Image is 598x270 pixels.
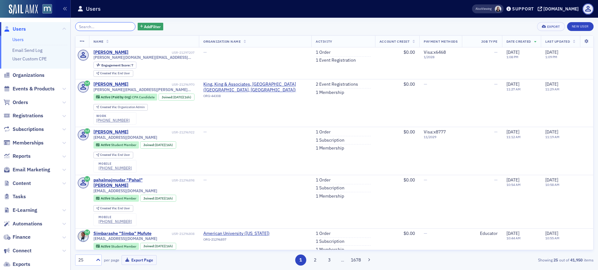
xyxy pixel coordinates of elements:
[3,193,26,200] a: Tasks
[537,22,565,31] button: Export
[155,244,173,248] div: (16h)
[545,39,570,44] span: Last Updated
[583,3,594,15] span: Profile
[93,177,171,188] a: pahalmajmudar "Pahal" [PERSON_NAME]
[316,90,344,95] a: 1 Membership
[78,257,92,263] div: 25
[569,257,584,263] strong: 41,950
[506,81,519,87] span: [DATE]
[93,236,157,241] span: [EMAIL_ADDRESS][DOMAIN_NAME]
[203,94,307,100] div: ORG-44308
[152,232,194,236] div: USR-21296808
[506,87,521,91] time: 11:27 AM
[553,257,559,263] strong: 25
[93,231,152,236] a: Simbarashe "Simba" Mufute
[93,205,133,212] div: Created Via: End User
[99,162,132,166] div: mobile
[111,196,136,200] span: Student Member
[100,71,118,75] span: Created Via :
[96,196,136,200] a: Active Student Member
[155,143,173,147] div: (16h)
[203,39,241,44] span: Organization Name
[99,166,132,170] a: [PHONE_NUMBER]
[543,6,579,12] div: [DOMAIN_NAME]
[494,177,498,183] span: —
[13,99,28,106] span: Orders
[545,177,558,183] span: [DATE]
[93,87,195,92] span: [PERSON_NAME][EMAIL_ADDRESS][PERSON_NAME][DOMAIN_NAME]
[93,62,136,69] div: Engagement Score: 7
[295,255,306,266] button: 1
[93,55,195,60] span: [PERSON_NAME][DOMAIN_NAME][EMAIL_ADDRESS][PERSON_NAME][DOMAIN_NAME]
[13,153,31,160] span: Reports
[545,129,558,135] span: [DATE]
[3,26,26,33] a: Users
[3,261,30,268] a: Exports
[316,247,344,253] a: 1 Membership
[3,207,37,214] a: E-Learning
[316,39,332,44] span: Activity
[316,193,344,199] a: 1 Membership
[3,180,31,187] a: Content
[93,82,129,87] div: [PERSON_NAME]
[545,182,559,187] time: 10:58 AM
[75,22,135,31] input: Search…
[42,4,52,14] img: SailAMX
[93,104,148,111] div: Created Via: Organization Admin
[111,143,136,147] span: Student Member
[512,6,534,12] div: Support
[13,166,50,173] span: Email Marketing
[316,239,344,244] a: 1 Subscription
[101,63,131,67] span: Engagement Score :
[96,95,154,99] a: Active (Paid by Org) CPA Candidate
[380,39,410,44] span: Account Credit
[93,195,139,202] div: Active: Active: Student Member
[100,153,118,157] span: Created Via :
[144,24,161,29] span: Add Filter
[495,6,501,12] span: Kelly Brown
[13,247,32,254] span: Connect
[203,82,307,93] a: King, King & Associates, [GEOGRAPHIC_DATA] ([GEOGRAPHIC_DATA], [GEOGRAPHIC_DATA])
[100,105,118,109] span: Created Via :
[316,145,344,151] a: 1 Membership
[93,129,129,135] a: [PERSON_NAME]
[316,138,344,143] a: 1 Subscription
[155,196,165,200] span: [DATE]
[424,55,457,59] span: 1 / 2028
[99,219,132,224] a: [PHONE_NUMBER]
[203,231,270,236] a: American University ([US_STATE])
[506,129,519,135] span: [DATE]
[316,50,331,55] a: 1 Order
[324,255,335,266] button: 3
[494,81,498,87] span: —
[100,207,130,210] div: End User
[129,130,194,134] div: USR-21296922
[3,247,32,254] a: Connect
[93,50,129,55] div: [PERSON_NAME]
[425,257,594,263] div: Showing out of items
[494,129,498,135] span: —
[404,129,415,135] span: $0.00
[101,64,133,67] div: 7
[86,5,101,13] h1: Users
[3,112,43,119] a: Registrations
[93,152,133,158] div: Created Via: End User
[143,244,155,248] span: Joined :
[424,81,427,87] span: —
[404,177,415,183] span: $0.00
[38,4,52,15] a: View Homepage
[475,7,492,11] span: Viewing
[404,49,415,55] span: $0.00
[140,141,176,148] div: Joined: 2025-09-05 00:00:00
[316,185,344,191] a: 1 Subscription
[13,26,26,33] span: Users
[12,56,47,62] a: User Custom CPE
[350,255,362,266] button: 1678
[3,166,50,173] a: Email Marketing
[547,25,560,28] div: Export
[338,257,347,263] span: …
[13,220,42,227] span: Automations
[203,49,207,55] span: —
[138,23,164,31] button: AddFilter
[101,196,111,200] span: Active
